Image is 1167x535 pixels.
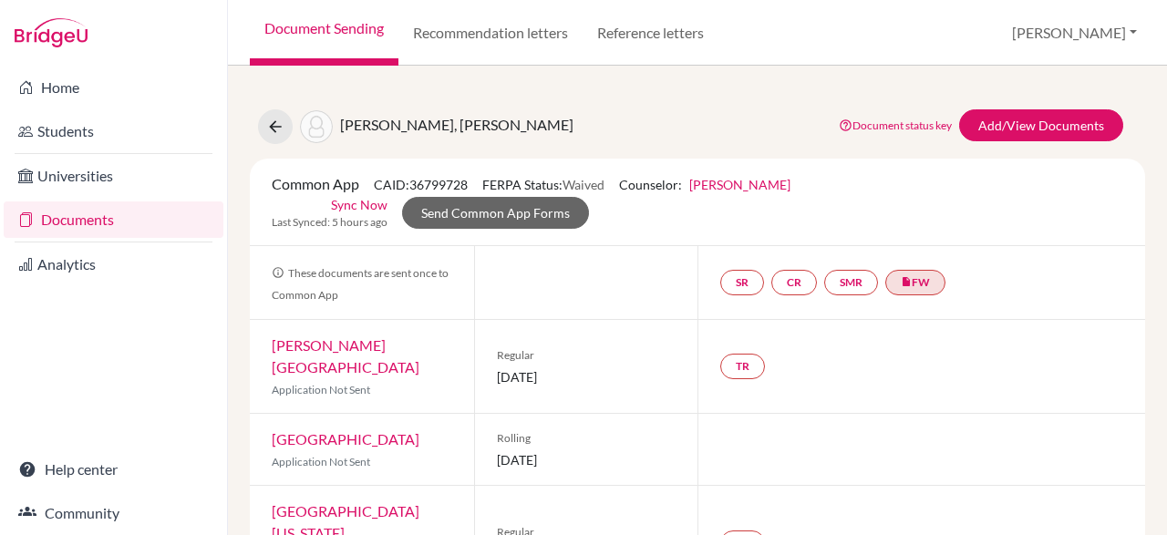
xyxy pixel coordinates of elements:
img: Bridge-U [15,18,88,47]
i: insert_drive_file [901,276,912,287]
span: FERPA Status: [482,177,604,192]
span: Last Synced: 5 hours ago [272,214,387,231]
a: Home [4,69,223,106]
span: Common App [272,175,359,192]
a: Students [4,113,223,149]
span: Rolling [497,430,676,447]
span: Counselor: [619,177,790,192]
a: Documents [4,201,223,238]
span: [PERSON_NAME], [PERSON_NAME] [340,116,573,133]
span: [DATE] [497,367,676,386]
span: CAID: 36799728 [374,177,468,192]
a: SR [720,270,764,295]
span: These documents are sent once to Common App [272,266,449,302]
span: Regular [497,347,676,364]
a: Analytics [4,246,223,283]
a: Help center [4,451,223,488]
span: [DATE] [497,450,676,469]
a: Community [4,495,223,531]
a: [PERSON_NAME][GEOGRAPHIC_DATA] [272,336,419,376]
span: Waived [563,177,604,192]
a: Sync Now [331,195,387,214]
a: SMR [824,270,878,295]
a: Universities [4,158,223,194]
a: insert_drive_fileFW [885,270,945,295]
a: [PERSON_NAME] [689,177,790,192]
a: CR [771,270,817,295]
a: [GEOGRAPHIC_DATA] [272,430,419,448]
span: Application Not Sent [272,383,370,396]
a: Add/View Documents [959,109,1123,141]
a: Send Common App Forms [402,197,589,229]
a: Document status key [839,118,952,132]
span: Application Not Sent [272,455,370,468]
button: [PERSON_NAME] [1004,15,1145,50]
a: TR [720,354,765,379]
